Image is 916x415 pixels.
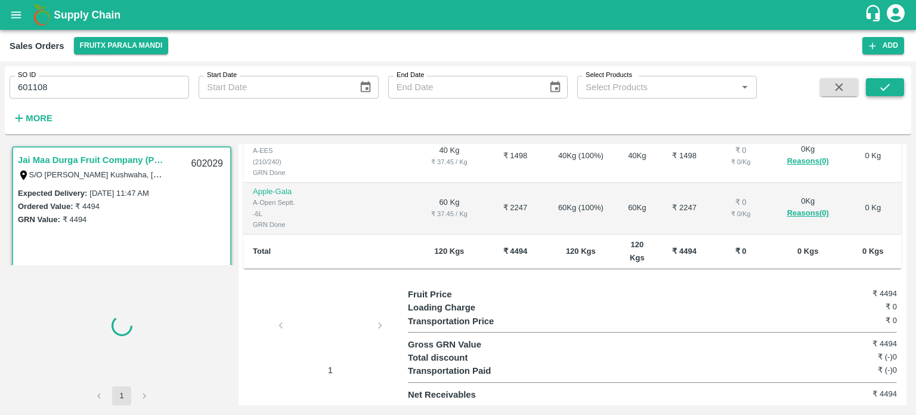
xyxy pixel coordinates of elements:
strong: More [26,113,52,123]
p: 1 [286,364,375,377]
p: Net Receivables [408,388,530,401]
input: End Date [388,76,539,99]
h6: ₹ (-)0 [815,364,897,376]
button: page 1 [112,386,131,405]
label: ₹ 4494 [75,202,100,211]
button: open drawer [2,1,30,29]
label: SO ID [18,70,36,80]
td: ₹ 2247 [484,183,547,235]
p: Transportation Paid [408,364,530,377]
input: Select Products [581,79,734,95]
button: More [10,108,55,128]
p: Total discount [408,351,530,364]
label: ₹ 4494 [63,215,87,224]
div: ₹ 0 [719,197,762,208]
div: ₹ 0 / Kg [719,156,762,167]
button: Choose date [544,76,567,99]
div: 60 Kg [624,202,649,214]
button: Choose date [354,76,377,99]
div: 0 Kg [781,196,835,220]
td: 0 Kg [844,183,902,235]
div: 40 Kg [624,150,649,162]
label: Ordered Value: [18,202,73,211]
b: Total [253,247,271,256]
button: Open [737,79,753,95]
h6: ₹ 0 [815,301,897,313]
p: Fruit Price [408,288,530,301]
td: ₹ 1498 [659,131,710,183]
p: Loading Charge [408,301,530,314]
label: [DATE] 11:47 AM [89,189,148,198]
img: logo [30,3,54,27]
label: End Date [397,70,424,80]
input: Enter SO ID [10,76,189,99]
button: Reasons(0) [781,207,835,220]
button: Add [862,37,904,54]
b: 0 Kgs [862,247,883,256]
b: 120 Kgs [434,247,464,256]
p: Gross GRN Value [408,338,530,351]
div: 40 Kg ( 100 %) [556,150,605,162]
b: ₹ 0 [735,247,747,256]
div: ₹ 0 / Kg [719,208,762,219]
label: Start Date [207,70,237,80]
div: A-Open Septt. -6L [253,197,296,219]
nav: pagination navigation [88,386,156,405]
b: Supply Chain [54,9,120,21]
h6: ₹ 4494 [815,388,897,400]
div: GRN Done [253,219,296,230]
b: ₹ 4494 [672,247,697,256]
div: account of current user [885,2,906,27]
h6: ₹ 4494 [815,338,897,350]
div: 0 Kg [781,144,835,168]
td: ₹ 1498 [484,131,547,183]
div: ₹ 0 [719,145,762,156]
b: 120 Kgs [630,240,645,262]
div: A-EES (210/240) [253,145,296,167]
h6: ₹ 4494 [815,288,897,300]
div: ₹ 37.45 / Kg [424,156,475,167]
a: Supply Chain [54,7,864,23]
button: Select DC [74,37,169,54]
b: 120 Kgs [566,247,596,256]
a: Jai Maa Durga Fruit Company (Parala) [18,152,167,168]
button: Reasons(0) [781,155,835,168]
label: Select Products [586,70,632,80]
h6: ₹ 0 [815,315,897,327]
label: S/O [PERSON_NAME] Kushwaha, [STREET_ADDRESS][PERSON_NAME][PERSON_NAME] [29,170,355,179]
p: Apple-Gala [253,186,296,198]
h6: ₹ (-)0 [815,351,897,363]
td: 60 Kg [414,183,484,235]
b: 0 Kgs [797,247,818,256]
b: ₹ 4494 [503,247,528,256]
label: GRN Value: [18,215,60,224]
div: ₹ 37.45 / Kg [424,208,475,219]
td: 0 Kg [844,131,902,183]
div: 602029 [184,150,230,178]
td: 40 Kg [414,131,484,183]
div: Sales Orders [10,38,64,54]
p: Transportation Price [408,315,530,328]
label: Expected Delivery : [18,189,87,198]
input: Start Date [199,76,349,99]
div: 60 Kg ( 100 %) [556,202,605,214]
td: ₹ 2247 [659,183,710,235]
div: customer-support [864,4,885,26]
div: GRN Done [253,167,296,178]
